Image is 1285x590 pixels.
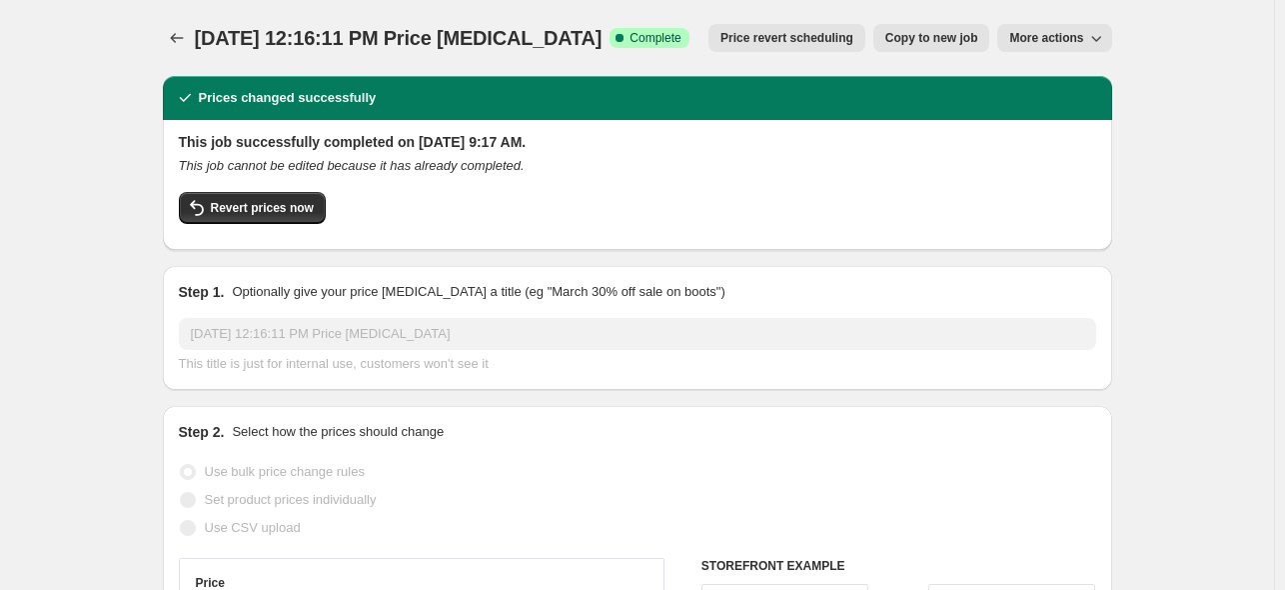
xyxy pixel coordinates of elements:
[232,282,724,302] p: Optionally give your price [MEDICAL_DATA] a title (eg "March 30% off sale on boots")
[199,88,377,108] h2: Prices changed successfully
[179,158,525,173] i: This job cannot be edited because it has already completed.
[179,318,1096,350] input: 30% off holiday sale
[211,200,314,216] span: Revert prices now
[179,282,225,302] h2: Step 1.
[163,24,191,52] button: Price change jobs
[205,492,377,507] span: Set product prices individually
[205,464,365,479] span: Use bulk price change rules
[701,558,1096,574] h6: STOREFRONT EXAMPLE
[205,520,301,535] span: Use CSV upload
[179,192,326,224] button: Revert prices now
[885,30,978,46] span: Copy to new job
[708,24,865,52] button: Price revert scheduling
[630,30,680,46] span: Complete
[179,422,225,442] h2: Step 2.
[179,356,489,371] span: This title is just for internal use, customers won't see it
[195,27,603,49] span: [DATE] 12:16:11 PM Price [MEDICAL_DATA]
[997,24,1111,52] button: More actions
[873,24,990,52] button: Copy to new job
[720,30,853,46] span: Price revert scheduling
[1009,30,1083,46] span: More actions
[232,422,444,442] p: Select how the prices should change
[179,132,1096,152] h2: This job successfully completed on [DATE] 9:17 AM.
